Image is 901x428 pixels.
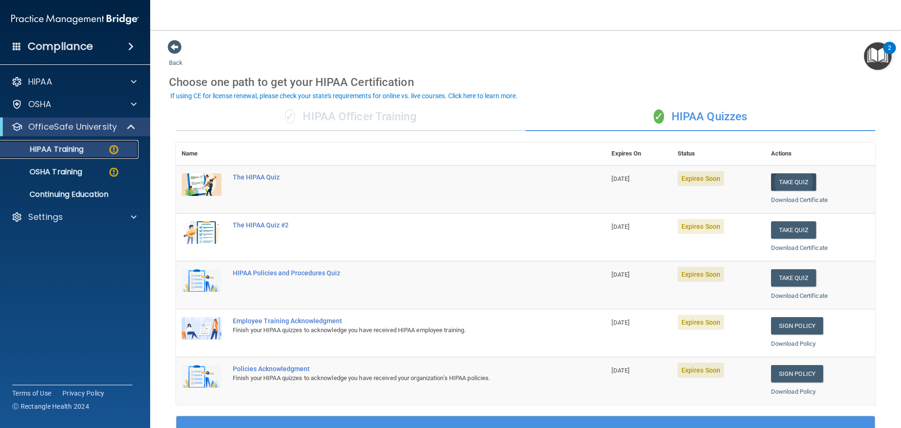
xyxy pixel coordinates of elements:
p: OSHA Training [6,167,82,177]
a: Download Policy [771,340,816,347]
a: Privacy Policy [62,389,105,398]
a: Back [169,48,183,66]
span: [DATE] [611,271,629,278]
span: Ⓒ Rectangle Health 2024 [12,402,89,411]
a: HIPAA [11,76,137,87]
div: Finish your HIPAA quizzes to acknowledge you have received HIPAA employee training. [233,325,559,336]
p: HIPAA Training [6,145,84,154]
iframe: Drift Widget Chat Controller [739,361,890,399]
span: ✓ [654,109,664,124]
button: Take Quiz [771,221,816,239]
div: If using CE for license renewal, please check your state's requirements for online vs. live cours... [170,93,518,99]
span: [DATE] [611,367,629,374]
button: Take Quiz [771,269,816,287]
a: Download Certificate [771,196,828,203]
a: Download Certificate [771,292,828,299]
th: Name [176,142,227,165]
div: Choose one path to get your HIPAA Certification [169,69,882,96]
p: Continuing Education [6,190,134,199]
div: HIPAA Quizzes [526,103,875,131]
th: Actions [765,142,875,165]
img: warning-circle.0cc9ac19.png [108,144,120,156]
p: HIPAA [28,76,52,87]
div: The HIPAA Quiz #2 [233,221,559,229]
div: Finish your HIPAA quizzes to acknowledge you have received your organization’s HIPAA policies. [233,373,559,384]
img: PMB logo [11,10,139,29]
h4: Compliance [28,40,93,53]
div: Policies Acknowledgment [233,365,559,373]
p: OSHA [28,99,52,110]
div: HIPAA Policies and Procedures Quiz [233,269,559,277]
span: Expires Soon [678,363,724,378]
a: Settings [11,211,137,223]
p: OfficeSafe University [28,121,117,132]
button: Take Quiz [771,173,816,191]
div: Employee Training Acknowledgment [233,317,559,325]
a: Sign Policy [771,317,823,335]
div: 2 [888,48,891,60]
th: Status [672,142,765,165]
span: ✓ [285,109,295,124]
span: [DATE] [611,223,629,230]
div: HIPAA Officer Training [176,103,526,131]
span: Expires Soon [678,219,724,234]
span: [DATE] [611,175,629,182]
div: The HIPAA Quiz [233,173,559,181]
p: Settings [28,211,63,223]
span: Expires Soon [678,267,724,282]
a: OfficeSafe University [11,121,136,132]
a: Download Certificate [771,244,828,251]
img: warning-circle.0cc9ac19.png [108,166,120,178]
th: Expires On [606,142,672,165]
span: [DATE] [611,319,629,326]
span: Expires Soon [678,171,724,186]
span: Expires Soon [678,315,724,330]
button: If using CE for license renewal, please check your state's requirements for online vs. live cours... [169,91,519,101]
button: Open Resource Center, 2 new notifications [864,42,892,70]
a: OSHA [11,99,137,110]
a: Terms of Use [12,389,51,398]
